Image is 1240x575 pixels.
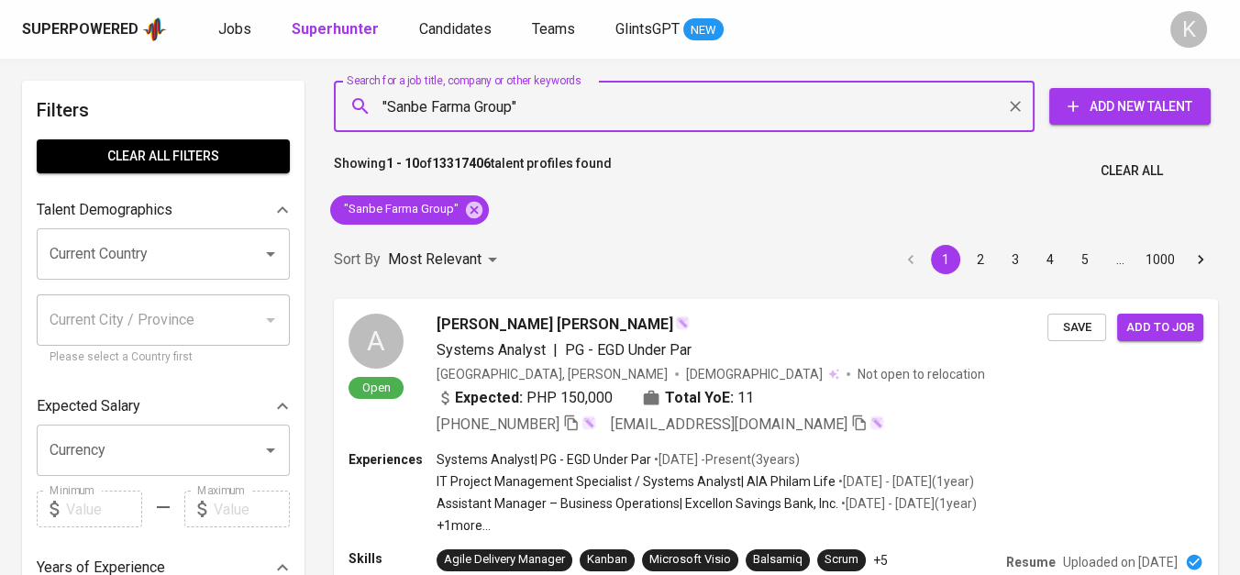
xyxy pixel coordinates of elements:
p: Systems Analyst | PG - EGD Under Par [437,450,651,469]
span: [EMAIL_ADDRESS][DOMAIN_NAME] [611,415,847,433]
span: [PERSON_NAME] [PERSON_NAME] [437,314,673,336]
b: 1 - 10 [386,156,419,171]
p: Resume [1006,553,1056,571]
span: [PHONE_NUMBER] [437,415,559,433]
span: | [553,339,558,361]
span: Save [1057,317,1097,338]
b: Superhunter [292,20,379,38]
a: Teams [532,18,579,41]
span: Open [355,380,398,395]
span: Add to job [1126,317,1194,338]
p: Not open to relocation [858,365,985,383]
a: Candidates [419,18,495,41]
img: magic_wand.svg [869,415,884,430]
a: Superhunter [292,18,382,41]
span: Clear All filters [51,145,275,168]
b: Total YoE: [665,387,734,409]
div: Expected Salary [37,388,290,425]
p: • [DATE] - Present ( 3 years ) [651,450,800,469]
div: … [1105,250,1135,269]
button: Clear All [1093,154,1170,188]
p: Please select a Country first [50,348,277,367]
div: A [349,314,404,369]
button: Open [258,241,283,267]
p: Talent Demographics [37,199,172,221]
div: "Sanbe Farma Group" [330,195,489,225]
button: Go to page 4 [1035,245,1065,274]
button: Go to page 1000 [1140,245,1180,274]
div: Talent Demographics [37,192,290,228]
span: PG - EGD Under Par [565,341,692,359]
p: Sort By [334,249,381,271]
p: Uploaded on [DATE] [1063,553,1178,571]
div: Balsamiq [753,551,803,569]
p: • [DATE] - [DATE] ( 1 year ) [838,494,977,513]
span: Add New Talent [1064,95,1196,118]
div: Superpowered [22,19,138,40]
img: magic_wand.svg [581,415,596,430]
p: +1 more ... [437,516,977,535]
b: Expected: [455,387,523,409]
a: GlintsGPT NEW [615,18,724,41]
button: Go to page 5 [1070,245,1100,274]
p: Showing of talent profiles found [334,154,612,188]
button: page 1 [931,245,960,274]
span: Candidates [419,20,492,38]
div: K [1170,11,1207,48]
div: PHP 150,000 [437,387,613,409]
button: Go to page 2 [966,245,995,274]
p: Assistant Manager – Business Operations | Excellon Savings Bank, Inc. [437,494,838,513]
span: NEW [683,21,724,39]
p: Experiences [349,450,437,469]
div: Kanban [587,551,627,569]
img: app logo [142,16,167,43]
p: • [DATE] - [DATE] ( 1 year ) [836,472,974,491]
span: Jobs [218,20,251,38]
span: Teams [532,20,575,38]
button: Go to next page [1186,245,1215,274]
span: Systems Analyst [437,341,546,359]
a: Jobs [218,18,255,41]
nav: pagination navigation [893,245,1218,274]
span: Clear All [1101,160,1163,182]
span: "Sanbe Farma Group" [330,201,470,218]
span: [DEMOGRAPHIC_DATA] [686,365,825,383]
button: Add to job [1117,314,1203,342]
input: Value [66,491,142,527]
div: [GEOGRAPHIC_DATA], [PERSON_NAME] [437,365,668,383]
input: Value [214,491,290,527]
div: Microsoft Visio [649,551,731,569]
p: Most Relevant [388,249,482,271]
img: magic_wand.svg [675,315,690,330]
div: Scrum [825,551,858,569]
button: Go to page 3 [1001,245,1030,274]
button: Save [1047,314,1106,342]
button: Clear All filters [37,139,290,173]
h6: Filters [37,95,290,125]
button: Clear [1002,94,1028,119]
button: Add New Talent [1049,88,1211,125]
a: Superpoweredapp logo [22,16,167,43]
div: Most Relevant [388,243,504,277]
p: Expected Salary [37,395,140,417]
span: 11 [737,387,754,409]
button: Open [258,437,283,463]
b: 13317406 [432,156,491,171]
p: Skills [349,549,437,568]
div: Agile Delivery Manager [444,551,565,569]
p: IT Project Management Specialist / Systems Analyst | AIA Philam Life [437,472,836,491]
p: +5 [873,551,888,569]
span: GlintsGPT [615,20,680,38]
